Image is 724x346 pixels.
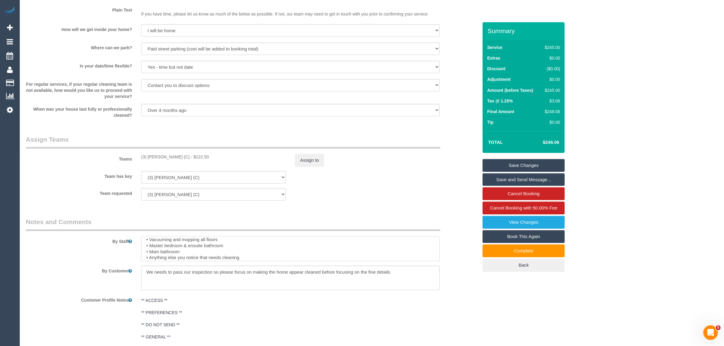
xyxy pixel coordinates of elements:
div: $3.06 [542,98,560,104]
a: Save and Send Message... [483,173,565,186]
a: Cancel Booking with 50.00% Fee [483,202,565,214]
div: $0.00 [542,119,560,125]
label: Service [487,44,502,50]
h4: $248.06 [525,140,559,145]
iframe: Intercom live chat [703,325,718,340]
p: If you have time, please let us know as much of the below as possible. If not, our team may need ... [141,5,440,17]
label: Where can we park? [21,43,137,51]
div: 3.5 hours x $35.00/hour [141,154,286,160]
label: Tip [487,119,494,125]
label: How will we get inside your home? [21,24,137,33]
div: $0.00 [542,55,560,61]
button: Assign to [295,154,324,167]
label: Discount [487,66,505,72]
legend: Assign Teams [26,135,440,149]
label: Extras [487,55,500,61]
span: 5 [716,325,721,330]
div: $248.06 [542,109,560,115]
label: Plain Text [21,5,137,13]
a: Back [483,259,565,272]
a: Complete [483,244,565,257]
strong: Total [488,140,503,145]
div: $0.00 [542,76,560,82]
label: Customer Profile Notes [21,295,137,303]
label: Team has key [21,171,137,179]
label: By Customer [21,266,137,274]
label: Adjustment [487,76,511,82]
a: View Changes [483,216,565,229]
a: Cancel Booking [483,187,565,200]
label: Final Amount [487,109,514,115]
h3: Summary [487,27,562,34]
a: Book This Again [483,230,565,243]
label: For regular services, if your regular cleaning team is not available, how would you like us to pr... [21,79,137,99]
label: When was your house last fully or professionally cleaned? [21,104,137,118]
label: Amount (before Taxes) [487,87,533,93]
span: Cancel Booking with 50.00% Fee [490,205,557,210]
label: Team requested [21,188,137,196]
label: Teams [21,154,137,162]
label: Tax @ 1.25% [487,98,513,104]
div: ($0.00) [542,66,560,72]
div: $245.00 [542,44,560,50]
label: Is your date/time flexible? [21,61,137,69]
img: Automaid Logo [4,6,16,15]
a: Save Changes [483,159,565,172]
legend: Notes and Comments [26,217,440,231]
div: $245.00 [542,87,560,93]
label: By Staff [21,236,137,244]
